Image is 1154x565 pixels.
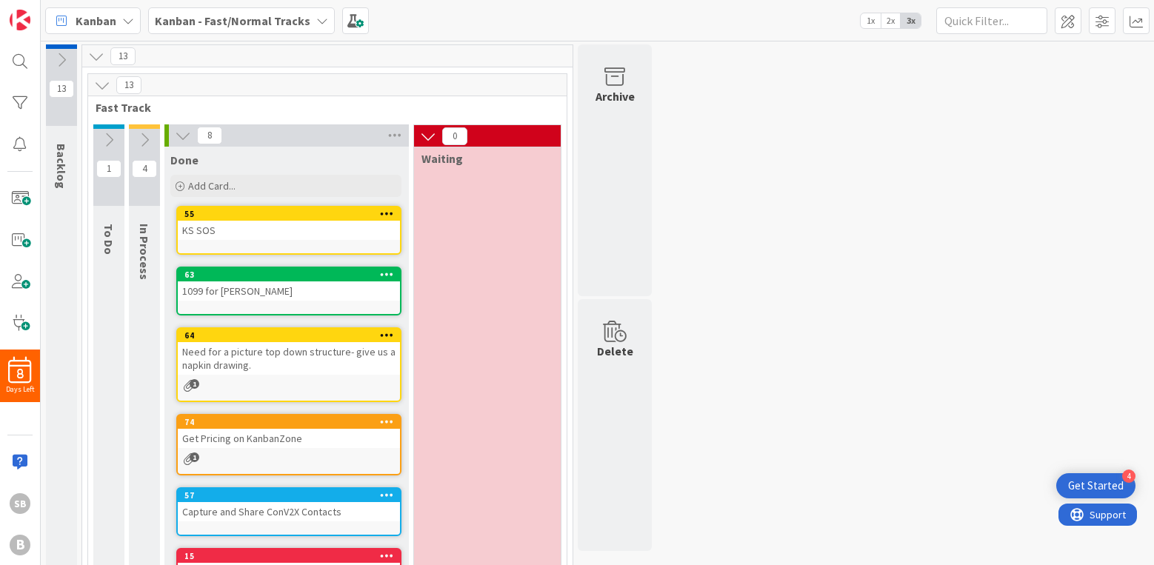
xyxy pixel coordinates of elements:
b: Kanban - Fast/Normal Tracks [155,13,310,28]
div: 631099 for [PERSON_NAME] [178,268,400,301]
div: 74 [178,415,400,429]
span: In Process [137,224,152,280]
div: B [10,535,30,555]
span: Fast Track [96,100,548,115]
div: 55 [184,209,400,219]
div: 57 [178,489,400,502]
div: 1099 for [PERSON_NAME] [178,281,400,301]
div: 63 [178,268,400,281]
span: 1 [190,379,199,389]
span: 1 [96,160,121,178]
span: 8 [17,369,24,379]
div: Need for a picture top down structure- give us a napkin drawing. [178,342,400,375]
input: Quick Filter... [936,7,1047,34]
div: KS SOS [178,221,400,240]
div: Get Started [1068,478,1124,493]
span: Add Card... [188,179,236,193]
span: 3x [901,13,921,28]
div: 63 [184,270,400,280]
span: 13 [110,47,136,65]
div: Open Get Started checklist, remaining modules: 4 [1056,473,1135,498]
div: Capture and Share ConV2X Contacts [178,502,400,521]
div: 64Need for a picture top down structure- give us a napkin drawing. [178,329,400,375]
div: 55KS SOS [178,207,400,240]
span: 1x [861,13,881,28]
div: 74Get Pricing on KanbanZone [178,415,400,448]
span: Support [31,2,67,20]
div: Archive [596,87,635,105]
span: Kanban [76,12,116,30]
div: 57Capture and Share ConV2X Contacts [178,489,400,521]
div: SB [10,493,30,514]
span: To Do [101,224,116,255]
span: 2x [881,13,901,28]
span: 8 [197,127,222,144]
div: 4 [1122,469,1135,483]
div: 64 [184,330,400,341]
div: 15 [178,549,400,563]
div: Delete [597,342,633,360]
span: 13 [116,76,141,94]
div: 15 [184,551,400,561]
div: 64 [178,329,400,342]
span: Backlog [54,144,69,189]
span: Done [170,153,199,167]
div: Get Pricing on KanbanZone [178,429,400,448]
div: 74 [184,417,400,427]
img: Visit kanbanzone.com [10,10,30,30]
div: 57 [184,490,400,501]
span: 4 [132,160,157,178]
div: 55 [178,207,400,221]
span: 1 [190,452,199,462]
span: Waiting [421,151,542,166]
span: 0 [442,127,467,145]
span: 13 [49,80,74,98]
